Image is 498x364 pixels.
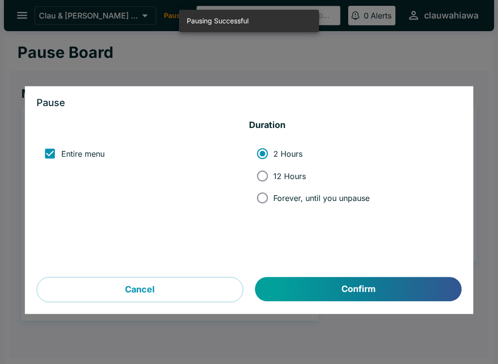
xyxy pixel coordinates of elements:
[36,277,243,303] button: Cancel
[61,149,105,159] span: Entire menu
[36,98,462,108] h3: Pause
[187,13,249,29] div: Pausing Successful
[255,277,462,302] button: Confirm
[273,149,302,159] span: 2 Hours
[249,120,462,131] h5: Duration
[36,120,249,131] h5: ‏
[273,171,306,181] span: 12 Hours
[273,193,370,203] span: Forever, until you unpause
